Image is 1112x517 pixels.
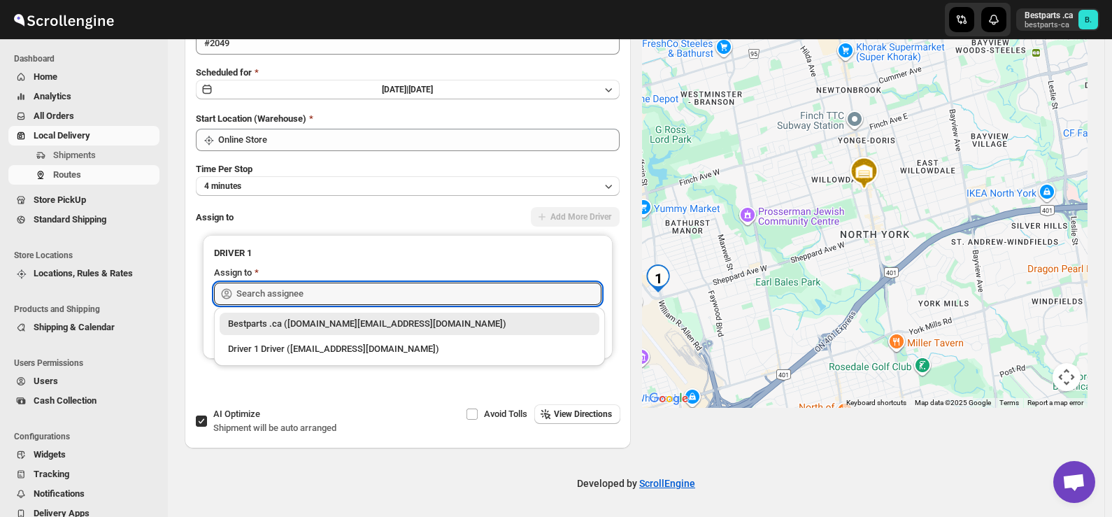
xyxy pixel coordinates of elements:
span: Assign to [196,212,234,222]
span: 4 minutes [204,180,241,192]
li: Bestparts .ca (bestparts.ca@gmail.com) [214,313,605,335]
button: Analytics [8,87,159,106]
button: Locations, Rules & Rates [8,264,159,283]
button: User menu [1016,8,1099,31]
a: Terms (opens in new tab) [999,399,1019,406]
button: 4 minutes [196,176,620,196]
button: All Orders [8,106,159,126]
li: Driver 1 Driver (sheida.kashkooli87@yahoo.com) [214,335,605,360]
span: Routes [53,169,81,180]
span: Home [34,71,57,82]
span: Analytics [34,91,71,101]
button: Shipments [8,146,159,165]
span: Bestparts .ca [1078,10,1098,29]
span: Map data ©2025 Google [915,399,991,406]
span: Locations, Rules & Rates [34,268,133,278]
p: Developed by [577,476,695,490]
div: 1 [644,264,672,292]
input: Eg: Bengaluru Route [196,32,620,55]
span: Shipping & Calendar [34,322,115,332]
span: All Orders [34,111,74,121]
button: Keyboard shortcuts [846,398,906,408]
span: Cash Collection [34,395,97,406]
span: AI Optimize [213,409,260,419]
span: Standard Shipping [34,214,106,225]
span: Store Locations [14,250,161,261]
div: Driver 1 Driver ([EMAIL_ADDRESS][DOMAIN_NAME]) [228,342,591,356]
button: Users [8,371,159,391]
button: Widgets [8,445,159,465]
button: Home [8,67,159,87]
h3: DRIVER 1 [214,246,601,260]
span: Products and Shipping [14,304,161,315]
span: Shipments [53,150,96,160]
a: Report a map error [1027,399,1083,406]
span: Local Delivery [34,130,90,141]
div: Open chat [1053,461,1095,503]
img: ScrollEngine [11,2,116,37]
span: Notifications [34,488,85,499]
span: Store PickUp [34,194,86,205]
button: Tracking [8,465,159,484]
p: bestparts-ca [1025,21,1073,29]
a: Open this area in Google Maps (opens a new window) [646,390,692,408]
span: Users [34,376,58,386]
p: Bestparts .ca [1025,10,1073,21]
button: Routes [8,165,159,185]
span: Start Location (Warehouse) [196,113,306,124]
span: Avoid Tolls [484,409,527,419]
input: Search assignee [236,283,601,305]
text: B. [1085,15,1092,24]
a: ScrollEngine [639,478,695,489]
span: Scheduled for [196,67,252,78]
span: View Directions [554,409,612,420]
button: Shipping & Calendar [8,318,159,337]
span: Configurations [14,431,161,442]
button: Map camera controls [1053,363,1081,391]
div: Assign to [214,266,252,280]
button: [DATE]|[DATE] [196,80,620,99]
span: Tracking [34,469,69,479]
span: Time Per Stop [196,164,252,174]
img: Google [646,390,692,408]
span: Shipment will be auto arranged [213,423,336,433]
button: Cash Collection [8,391,159,411]
span: [DATE] [408,85,433,94]
span: Users Permissions [14,357,161,369]
div: Bestparts .ca ([DOMAIN_NAME][EMAIL_ADDRESS][DOMAIN_NAME]) [228,317,591,331]
button: Notifications [8,484,159,504]
input: Search location [218,129,620,151]
span: Widgets [34,449,66,460]
span: [DATE] | [382,85,408,94]
div: All Route Options [185,4,631,404]
button: View Directions [534,404,620,424]
span: Dashboard [14,53,161,64]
